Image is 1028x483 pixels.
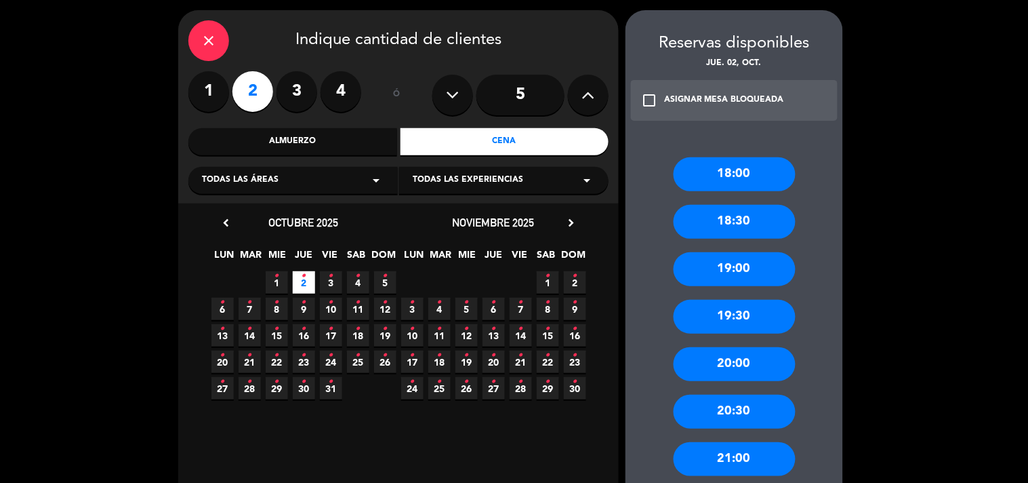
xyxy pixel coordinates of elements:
[537,271,559,294] span: 1
[266,271,288,294] span: 1
[455,298,478,320] span: 5
[464,292,469,313] i: •
[537,377,559,400] span: 29
[329,371,333,393] i: •
[321,71,361,112] label: 4
[428,377,451,400] span: 25
[293,247,315,269] span: JUE
[274,345,279,366] i: •
[428,324,451,347] span: 11
[239,298,261,320] span: 7
[220,318,225,340] i: •
[266,351,288,373] span: 22
[491,371,496,393] i: •
[220,292,225,313] i: •
[401,377,424,400] span: 24
[293,271,315,294] span: 2
[573,345,577,366] i: •
[510,377,532,400] span: 28
[437,345,442,366] i: •
[219,216,233,230] i: chevron_left
[347,351,369,373] span: 25
[674,395,796,429] div: 20:30
[437,292,442,313] i: •
[239,324,261,347] span: 14
[319,247,342,269] span: VIE
[201,33,217,49] i: close
[293,298,315,320] span: 9
[320,271,342,294] span: 3
[276,71,317,112] label: 3
[573,318,577,340] i: •
[579,172,595,189] i: arrow_drop_down
[437,371,442,393] i: •
[356,265,361,287] i: •
[293,351,315,373] span: 23
[403,247,426,269] span: LUN
[625,31,843,57] div: Reservas disponibles
[664,94,784,107] div: ASIGNAR MESA BLOQUEADA
[410,345,415,366] i: •
[510,351,532,373] span: 21
[482,324,505,347] span: 13
[239,351,261,373] span: 21
[674,347,796,381] div: 20:00
[211,324,234,347] span: 13
[211,351,234,373] span: 20
[573,371,577,393] i: •
[482,351,505,373] span: 20
[266,324,288,347] span: 15
[356,292,361,313] i: •
[374,351,396,373] span: 26
[674,157,796,191] div: 18:00
[293,324,315,347] span: 16
[329,265,333,287] i: •
[518,371,523,393] i: •
[573,265,577,287] i: •
[464,318,469,340] i: •
[410,371,415,393] i: •
[564,298,586,320] span: 9
[437,318,442,340] i: •
[464,371,469,393] i: •
[188,128,397,155] div: Almuerzo
[329,292,333,313] i: •
[269,216,339,229] span: octubre 2025
[220,345,225,366] i: •
[482,377,505,400] span: 27
[266,298,288,320] span: 8
[239,377,261,400] span: 28
[401,351,424,373] span: 17
[546,371,550,393] i: •
[464,345,469,366] i: •
[346,247,368,269] span: SAB
[401,298,424,320] span: 3
[302,265,306,287] i: •
[188,71,229,112] label: 1
[368,172,384,189] i: arrow_drop_down
[374,324,396,347] span: 19
[347,271,369,294] span: 4
[274,318,279,340] i: •
[625,57,843,71] div: jue. 02, oct.
[247,371,252,393] i: •
[401,324,424,347] span: 10
[293,377,315,400] span: 30
[356,345,361,366] i: •
[329,318,333,340] i: •
[491,318,496,340] i: •
[240,247,262,269] span: MAR
[537,298,559,320] span: 8
[456,247,478,269] span: MIE
[410,318,415,340] i: •
[356,318,361,340] i: •
[546,292,550,313] i: •
[202,174,279,187] span: Todas las áreas
[518,345,523,366] i: •
[455,377,478,400] span: 26
[564,351,586,373] span: 23
[564,271,586,294] span: 2
[482,298,505,320] span: 6
[266,377,288,400] span: 29
[413,174,523,187] span: Todas las experiencias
